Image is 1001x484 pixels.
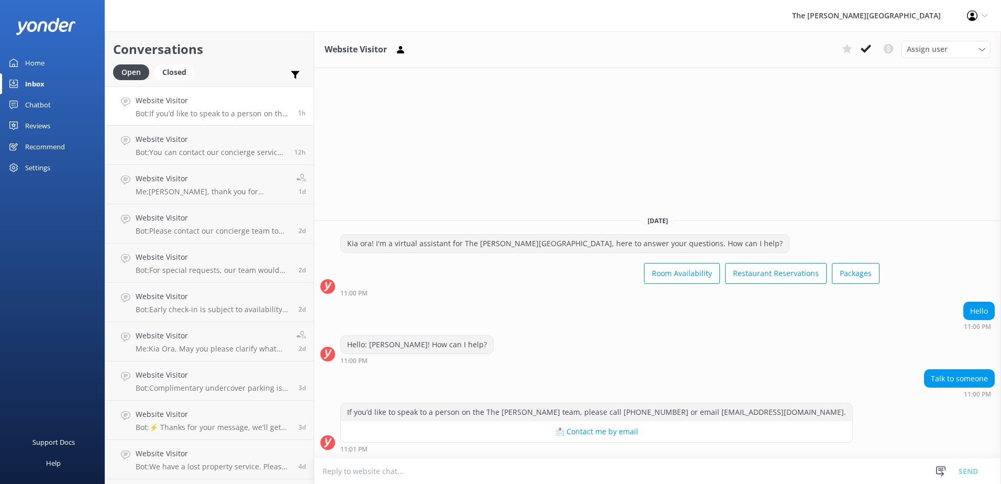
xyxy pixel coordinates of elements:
div: Sep 27 2025 11:01pm (UTC +12:00) Pacific/Auckland [340,445,853,453]
span: Sep 24 2025 03:51am (UTC +12:00) Pacific/Auckland [298,423,306,432]
span: Sep 24 2025 12:14pm (UTC +12:00) Pacific/Auckland [298,383,306,392]
div: Assign User [902,41,991,58]
a: Open [113,66,154,78]
div: Settings [25,157,50,178]
span: Sep 27 2025 11:00pm (UTC +12:00) Pacific/Auckland [298,108,306,117]
a: Website VisitorBot:You can contact our concierge service for assistance with reservations, activi... [105,126,314,165]
button: 📩 Contact me by email [341,421,852,442]
a: Website VisitorBot:Please contact our concierge team to arrange airport shuttle transfers. You ca... [105,204,314,244]
h4: Website Visitor [136,409,291,420]
p: Bot: ⚡ Thanks for your message, we'll get back to you as soon as we can. You're also welcome to k... [136,423,291,432]
a: Closed [154,66,199,78]
div: Sep 27 2025 11:00pm (UTC +12:00) Pacific/Auckland [340,289,880,296]
h4: Website Visitor [136,173,288,184]
a: Website VisitorBot:Early check-in is subject to availability and may incur a fee. Please email yo... [105,283,314,322]
strong: 11:00 PM [964,324,991,330]
p: Bot: You can contact our concierge service for assistance with reservations, activities, or speci... [136,148,286,157]
a: Website VisitorBot:If you’d like to speak to a person on the The [PERSON_NAME] team, please call ... [105,86,314,126]
p: Bot: For special requests, our team would love to help create a memorable experience. Please cont... [136,266,291,275]
div: Open [113,64,149,80]
h4: Website Visitor [136,134,286,145]
p: Bot: We have a lost property service. Please contact The [PERSON_NAME] Hotel team at [PHONE_NUMBE... [136,462,291,471]
div: If you’d like to speak to a person on the The [PERSON_NAME] team, please call [PHONE_NUMBER] or e... [341,403,852,421]
h2: Conversations [113,39,306,59]
button: Room Availability [644,263,720,284]
span: Sep 26 2025 10:42pm (UTC +12:00) Pacific/Auckland [298,187,306,196]
strong: 11:01 PM [340,446,368,453]
div: Hello [964,302,994,320]
p: Me: Kia Ora, May you please clarify what you are enquiring about. Nga mihi nui (Kind regards), Ru... [136,344,288,354]
div: Chatbot [25,94,51,115]
div: Hello: [PERSON_NAME]! How can I help? [341,336,493,354]
h4: Website Visitor [136,251,291,263]
a: Website VisitorBot:⚡ Thanks for your message, we'll get back to you as soon as we can. You're als... [105,401,314,440]
strong: 11:00 PM [340,290,368,296]
span: Assign user [907,43,948,55]
h3: Website Visitor [325,43,387,57]
div: Sep 27 2025 11:00pm (UTC +12:00) Pacific/Auckland [924,390,995,398]
span: Sep 23 2025 09:56pm (UTC +12:00) Pacific/Auckland [298,462,306,471]
div: Recommend [25,136,65,157]
div: Closed [154,64,194,80]
span: Sep 27 2025 11:39am (UTC +12:00) Pacific/Auckland [294,148,306,157]
h4: Website Visitor [136,212,291,224]
h4: Website Visitor [136,330,288,342]
button: Restaurant Reservations [725,263,827,284]
div: Sep 27 2025 11:00pm (UTC +12:00) Pacific/Auckland [340,357,494,364]
div: Help [46,453,61,474]
div: Inbox [25,73,45,94]
div: Home [25,52,45,73]
p: Bot: Early check-in is subject to availability and may incur a fee. Please email your arrival det... [136,305,291,314]
a: Website VisitorBot:For special requests, our team would love to help create a memorable experienc... [105,244,314,283]
div: Reviews [25,115,50,136]
h4: Website Visitor [136,95,290,106]
a: Website VisitorBot:We have a lost property service. Please contact The [PERSON_NAME] Hotel team a... [105,440,314,479]
img: yonder-white-logo.png [16,18,76,35]
div: Sep 27 2025 11:00pm (UTC +12:00) Pacific/Auckland [963,323,995,330]
button: Packages [832,263,880,284]
div: Talk to someone [925,370,994,388]
div: Support Docs [32,432,75,453]
p: Bot: Complimentary undercover parking is available for guests at The [PERSON_NAME][GEOGRAPHIC_DAT... [136,383,291,393]
span: Sep 25 2025 03:48pm (UTC +12:00) Pacific/Auckland [298,305,306,314]
span: Sep 25 2025 10:18am (UTC +12:00) Pacific/Auckland [298,344,306,353]
h4: Website Visitor [136,448,291,459]
a: Website VisitorMe:[PERSON_NAME], thank you for reaching out to [GEOGRAPHIC_DATA]. We can send it ... [105,165,314,204]
a: Website VisitorBot:Complimentary undercover parking is available for guests at The [PERSON_NAME][... [105,361,314,401]
strong: 11:00 PM [964,391,991,398]
span: Sep 25 2025 08:10pm (UTC +12:00) Pacific/Auckland [298,266,306,274]
span: [DATE] [641,216,674,225]
span: Sep 25 2025 11:43pm (UTC +12:00) Pacific/Auckland [298,226,306,235]
p: Bot: If you’d like to speak to a person on the The [PERSON_NAME] team, please call [PHONE_NUMBER]... [136,109,290,118]
p: Me: [PERSON_NAME], thank you for reaching out to [GEOGRAPHIC_DATA]. We can send it to you via ema... [136,187,288,196]
h4: Website Visitor [136,291,291,302]
a: Website VisitorMe:Kia Ora, May you please clarify what you are enquiring about. Nga mihi nui (Kin... [105,322,314,361]
strong: 11:00 PM [340,358,368,364]
div: Kia ora! I'm a virtual assistant for The [PERSON_NAME][GEOGRAPHIC_DATA], here to answer your ques... [341,235,789,252]
h4: Website Visitor [136,369,291,381]
p: Bot: Please contact our concierge team to arrange airport shuttle transfers. You can reach them a... [136,226,291,236]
